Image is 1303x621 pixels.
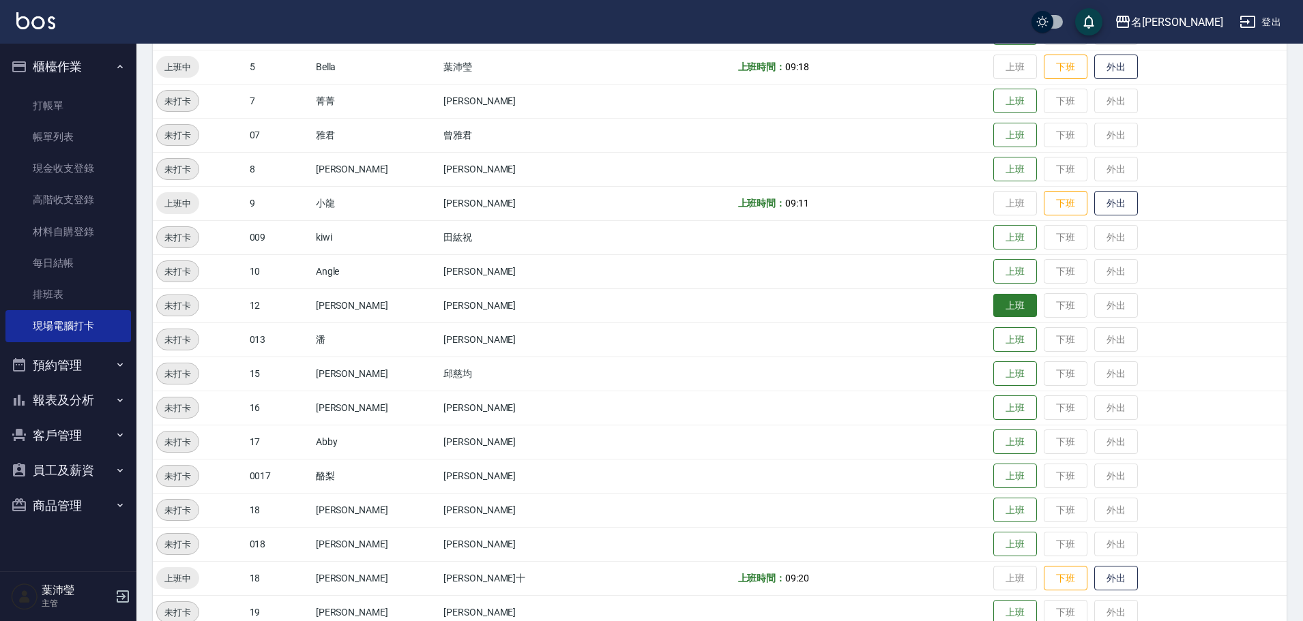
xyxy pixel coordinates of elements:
button: 上班 [993,327,1037,352]
td: 邱慈均 [440,357,606,391]
button: 商品管理 [5,488,131,524]
div: 名[PERSON_NAME] [1131,14,1223,31]
td: [PERSON_NAME] [440,493,606,527]
span: 未打卡 [157,503,199,517]
td: 18 [246,493,312,527]
button: 上班 [993,498,1037,523]
button: 外出 [1094,566,1138,591]
button: 下班 [1044,191,1087,216]
span: 未打卡 [157,605,199,620]
td: 17 [246,425,312,459]
span: 未打卡 [157,94,199,108]
span: 上班中 [156,60,199,74]
button: 上班 [993,123,1037,148]
td: [PERSON_NAME] [440,254,606,288]
button: 上班 [993,429,1037,455]
b: 上班時間： [738,573,786,584]
td: [PERSON_NAME] [440,84,606,118]
span: 未打卡 [157,435,199,449]
td: 9 [246,186,312,220]
td: [PERSON_NAME] [440,527,606,561]
p: 主管 [42,597,111,609]
td: 菁菁 [312,84,440,118]
td: 田紘祝 [440,220,606,254]
button: save [1075,8,1102,35]
td: 8 [246,152,312,186]
span: 未打卡 [157,230,199,245]
td: 07 [246,118,312,152]
td: 013 [246,322,312,357]
td: 小龍 [312,186,440,220]
td: [PERSON_NAME] [312,527,440,561]
td: 潘 [312,322,440,357]
button: 名[PERSON_NAME] [1109,8,1229,36]
td: [PERSON_NAME] [312,561,440,595]
img: Logo [16,12,55,29]
td: 雅君 [312,118,440,152]
b: 上班時間： [738,61,786,72]
a: 打帳單 [5,90,131,121]
span: 未打卡 [157,401,199,415]
span: 09:20 [785,573,809,584]
td: [PERSON_NAME] [312,493,440,527]
a: 每日結帳 [5,247,131,279]
td: [PERSON_NAME] [440,322,606,357]
span: 未打卡 [157,128,199,142]
td: kiwi [312,220,440,254]
button: 上班 [993,294,1037,318]
button: 外出 [1094,55,1138,80]
button: 上班 [993,225,1037,250]
button: 員工及薪資 [5,453,131,488]
h5: 葉沛瑩 [42,584,111,597]
td: [PERSON_NAME] [312,391,440,425]
button: 報表及分析 [5,382,131,418]
span: 上班中 [156,571,199,586]
a: 現金收支登錄 [5,153,131,184]
b: 上班時間： [738,198,786,209]
button: 上班 [993,464,1037,489]
td: 5 [246,50,312,84]
span: 上班中 [156,196,199,211]
span: 09:11 [785,198,809,209]
button: 上班 [993,532,1037,557]
button: 櫃檯作業 [5,49,131,85]
td: [PERSON_NAME] [312,288,440,322]
td: [PERSON_NAME] [312,152,440,186]
td: 0017 [246,459,312,493]
td: [PERSON_NAME] [440,288,606,322]
a: 帳單列表 [5,121,131,153]
td: [PERSON_NAME] [440,152,606,186]
td: Angle [312,254,440,288]
span: 未打卡 [157,162,199,177]
button: 預約管理 [5,348,131,383]
span: 未打卡 [157,537,199,551]
td: [PERSON_NAME] [312,357,440,391]
td: Abby [312,425,440,459]
span: 未打卡 [157,333,199,347]
td: [PERSON_NAME] [440,391,606,425]
button: 下班 [1044,55,1087,80]
td: 018 [246,527,312,561]
td: [PERSON_NAME] [440,459,606,493]
td: 酪梨 [312,459,440,493]
td: Bella [312,50,440,84]
span: 未打卡 [157,299,199,313]
td: [PERSON_NAME] [440,186,606,220]
button: 上班 [993,259,1037,284]
td: [PERSON_NAME] [440,425,606,459]
span: 未打卡 [157,264,199,279]
span: 未打卡 [157,469,199,483]
a: 排班表 [5,279,131,310]
td: 18 [246,561,312,595]
td: [PERSON_NAME]十 [440,561,606,595]
button: 上班 [993,361,1037,387]
td: 16 [246,391,312,425]
button: 上班 [993,89,1037,114]
button: 上班 [993,395,1037,421]
img: Person [11,583,38,610]
td: 009 [246,220,312,254]
a: 現場電腦打卡 [5,310,131,342]
td: 12 [246,288,312,322]
a: 材料自購登錄 [5,216,131,247]
button: 客戶管理 [5,418,131,453]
